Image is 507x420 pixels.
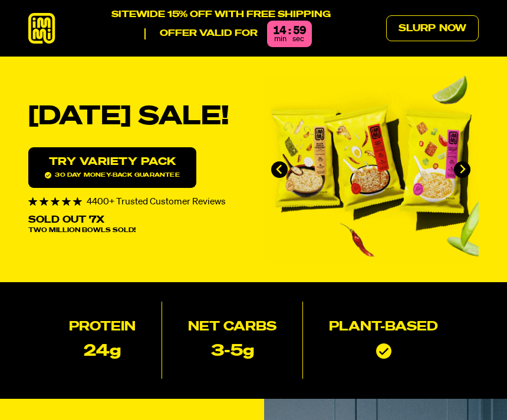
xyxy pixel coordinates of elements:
[111,9,331,21] p: SITEWIDE 15% OFF WITH FREE SHIPPING
[28,105,244,131] h1: [DATE] SALE!
[263,75,479,263] div: immi slideshow
[293,25,306,37] div: 59
[69,321,136,334] h2: Protein
[45,172,179,178] span: 30 day money-back guarantee
[28,227,136,234] span: Two Million Bowls Sold!
[454,161,470,178] button: Next slide
[271,161,288,178] button: Go to last slide
[386,15,479,41] a: Slurp Now
[274,35,287,43] span: min
[211,343,254,359] p: 3-5g
[28,197,244,207] div: 4400+ Trusted Customer Reviews
[292,35,304,43] span: sec
[28,216,104,225] p: Sold Out 7X
[288,25,291,37] div: :
[144,28,258,39] p: Offer valid for
[263,75,479,263] li: 1 of 4
[273,25,286,37] div: 14
[188,321,276,334] h2: Net Carbs
[84,343,121,359] p: 24g
[329,321,438,334] h2: Plant-based
[28,147,196,188] a: Try variety Pack30 day money-back guarantee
